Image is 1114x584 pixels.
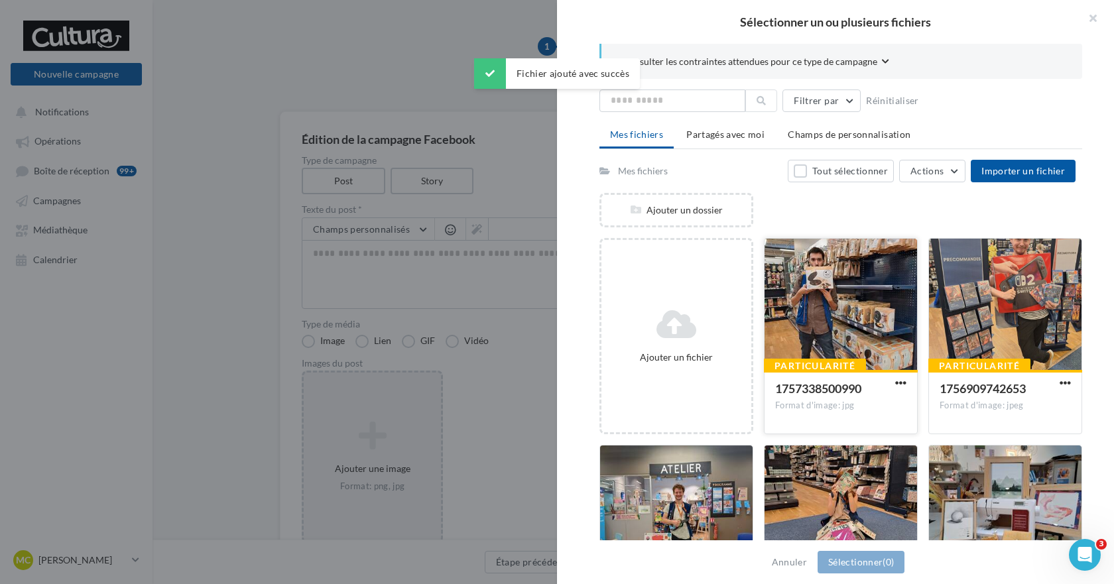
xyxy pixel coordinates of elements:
div: Format d'image: jpeg [940,400,1071,412]
span: 3 [1096,539,1107,550]
button: Annuler [767,554,812,570]
button: Consulter les contraintes attendues pour ce type de campagne [623,54,889,71]
span: Partagés avec moi [686,129,765,140]
button: Actions [899,160,965,182]
span: Mes fichiers [610,129,663,140]
span: (0) [883,556,894,567]
button: Filtrer par [782,89,861,112]
span: 1756909742653 [940,381,1026,396]
div: Format d'image: jpg [775,400,906,412]
div: Fichier ajouté avec succès [474,58,640,89]
div: Ajouter un dossier [601,204,751,217]
span: 1757338500990 [775,381,861,396]
button: Importer un fichier [971,160,1076,182]
iframe: Intercom live chat [1069,539,1101,571]
span: Champs de personnalisation [788,129,910,140]
button: Tout sélectionner [788,160,894,182]
div: Ajouter un fichier [607,351,746,364]
button: Réinitialiser [861,93,924,109]
h2: Sélectionner un ou plusieurs fichiers [578,16,1093,28]
span: Consulter les contraintes attendues pour ce type de campagne [623,55,877,68]
span: Importer un fichier [981,165,1065,176]
div: Mes fichiers [618,164,668,178]
span: Actions [910,165,944,176]
div: Particularité [764,359,866,373]
button: Sélectionner(0) [818,551,904,573]
div: Particularité [928,359,1030,373]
